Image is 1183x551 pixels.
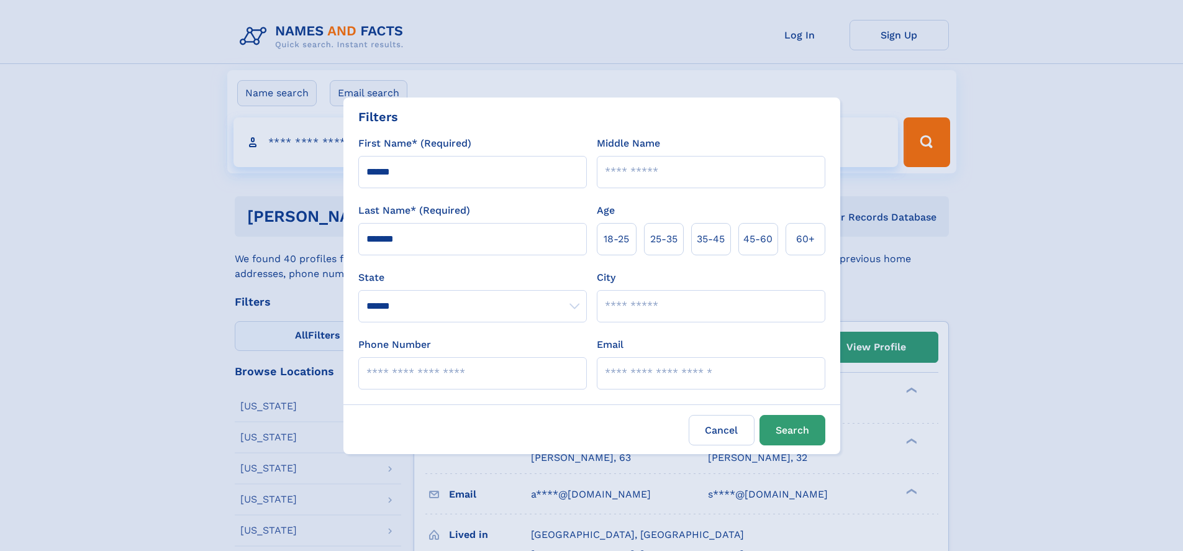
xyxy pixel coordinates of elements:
[759,415,825,445] button: Search
[796,232,815,247] span: 60+
[743,232,773,247] span: 45‑60
[604,232,629,247] span: 18‑25
[597,270,615,285] label: City
[597,337,623,352] label: Email
[597,203,615,218] label: Age
[358,337,431,352] label: Phone Number
[358,107,398,126] div: Filters
[358,270,587,285] label: State
[697,232,725,247] span: 35‑45
[689,415,755,445] label: Cancel
[358,136,471,151] label: First Name* (Required)
[650,232,678,247] span: 25‑35
[358,203,470,218] label: Last Name* (Required)
[597,136,660,151] label: Middle Name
